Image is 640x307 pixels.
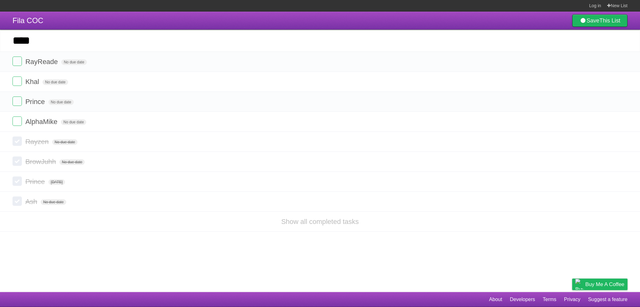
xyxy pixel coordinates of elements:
label: Done [12,156,22,166]
span: Khal [25,78,41,86]
span: No due date [59,159,85,165]
label: Done [12,57,22,66]
span: No due date [48,99,74,105]
a: Buy me a coffee [572,279,627,290]
span: No due date [41,199,66,205]
a: About [489,294,502,305]
label: Done [12,136,22,146]
span: RayReade [25,58,59,66]
label: Done [12,97,22,106]
span: Buy me a coffee [585,279,624,290]
label: Done [12,176,22,186]
span: AlphaMike [25,118,59,126]
span: No due date [61,119,86,125]
span: Prince [25,178,46,186]
span: Prince [25,98,46,106]
span: [DATE] [48,179,65,185]
b: This List [599,17,620,24]
span: BrowJuhh [25,158,57,166]
a: Suggest a feature [588,294,627,305]
a: Developers [510,294,535,305]
span: No due date [61,59,87,65]
span: Fila COC [12,16,43,25]
span: No due date [42,79,68,85]
label: Done [12,196,22,206]
img: Buy me a coffee [575,279,584,290]
span: Rayzen [25,138,50,146]
span: Ash [25,198,39,205]
span: No due date [52,139,77,145]
a: Show all completed tasks [281,218,359,225]
label: Done [12,116,22,126]
a: Privacy [564,294,580,305]
a: Terms [543,294,557,305]
label: Done [12,77,22,86]
a: SaveThis List [572,14,627,27]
